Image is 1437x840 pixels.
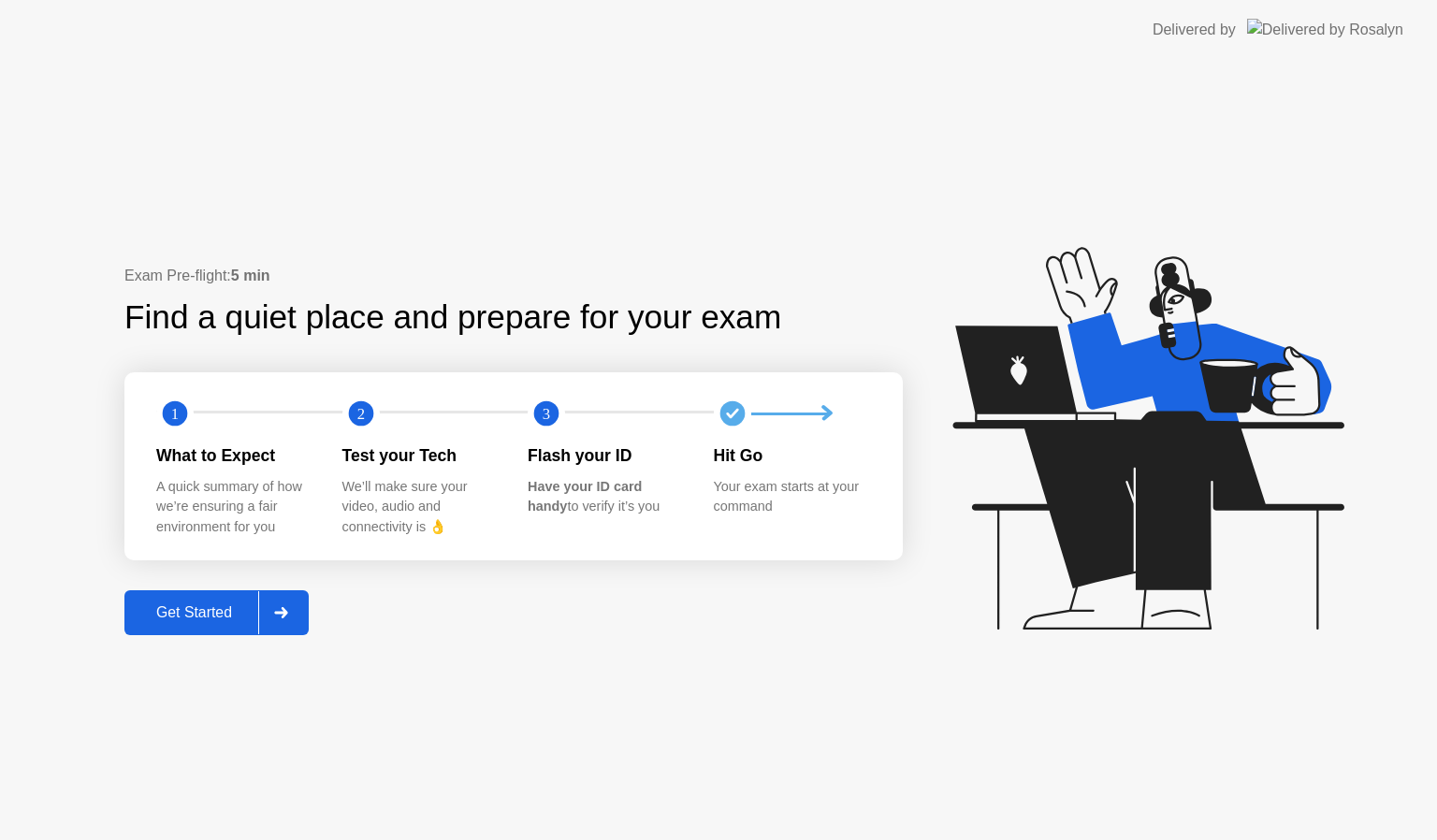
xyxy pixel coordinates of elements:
text: 1 [171,405,179,423]
div: Exam Pre-flight: [124,265,903,287]
div: We’ll make sure your video, audio and connectivity is 👌 [342,477,499,538]
div: What to Expect [156,443,312,468]
img: Delivered by Rosalyn [1247,19,1403,40]
button: Get Started [124,590,309,635]
b: Have your ID card handy [528,479,642,514]
b: 5 min [231,268,270,283]
div: Delivered by [1153,19,1236,41]
div: A quick summary of how we’re ensuring a fair environment for you [156,477,312,538]
div: Test your Tech [342,443,499,468]
div: Hit Go [714,443,870,468]
div: Get Started [130,604,258,621]
text: 3 [543,405,550,423]
text: 2 [356,405,364,423]
div: to verify it’s you [528,477,684,517]
div: Your exam starts at your command [714,477,870,517]
div: Find a quiet place and prepare for your exam [124,293,784,342]
div: Flash your ID [528,443,684,468]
